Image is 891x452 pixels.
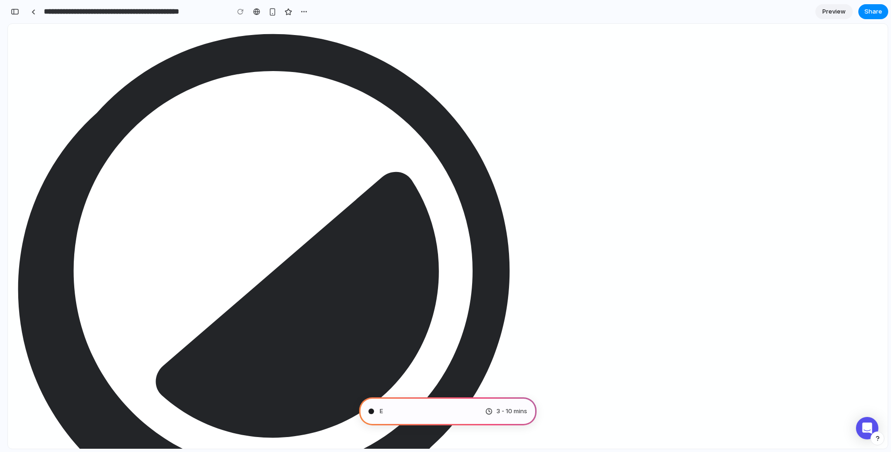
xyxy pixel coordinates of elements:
[864,7,882,16] span: Share
[848,393,870,416] div: Open Intercom Messenger
[380,407,383,416] span: E
[815,4,853,19] a: Preview
[496,407,527,416] span: 3 - 10 mins
[822,7,846,16] span: Preview
[858,4,888,19] button: Share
